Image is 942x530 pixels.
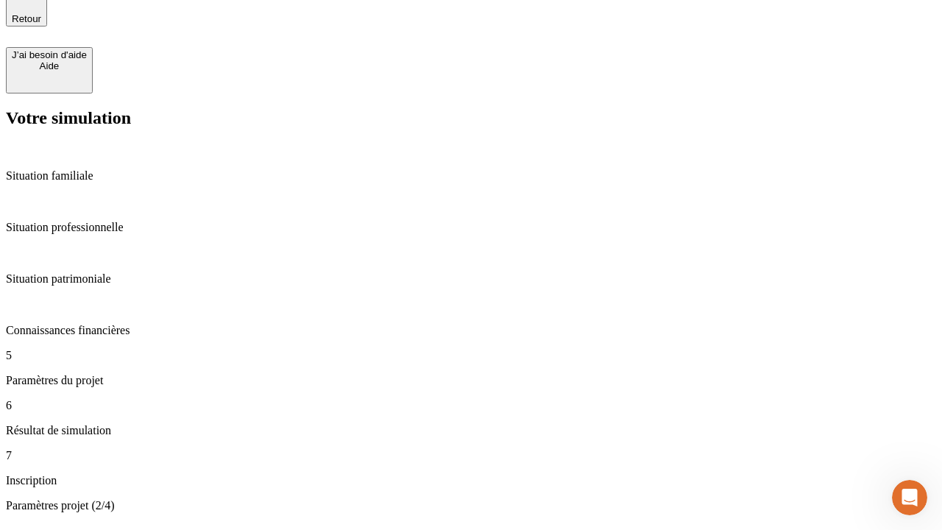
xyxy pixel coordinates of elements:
[892,480,927,515] iframe: Intercom live chat
[6,374,936,387] p: Paramètres du projet
[6,449,936,462] p: 7
[6,221,936,234] p: Situation professionnelle
[6,349,936,362] p: 5
[6,47,93,93] button: J’ai besoin d'aideAide
[6,499,936,512] p: Paramètres projet (2/4)
[6,474,936,487] p: Inscription
[6,424,936,437] p: Résultat de simulation
[12,49,87,60] div: J’ai besoin d'aide
[6,169,936,183] p: Situation familiale
[6,272,936,286] p: Situation patrimoniale
[6,108,936,128] h2: Votre simulation
[12,60,87,71] div: Aide
[6,324,936,337] p: Connaissances financières
[12,13,41,24] span: Retour
[6,399,936,412] p: 6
